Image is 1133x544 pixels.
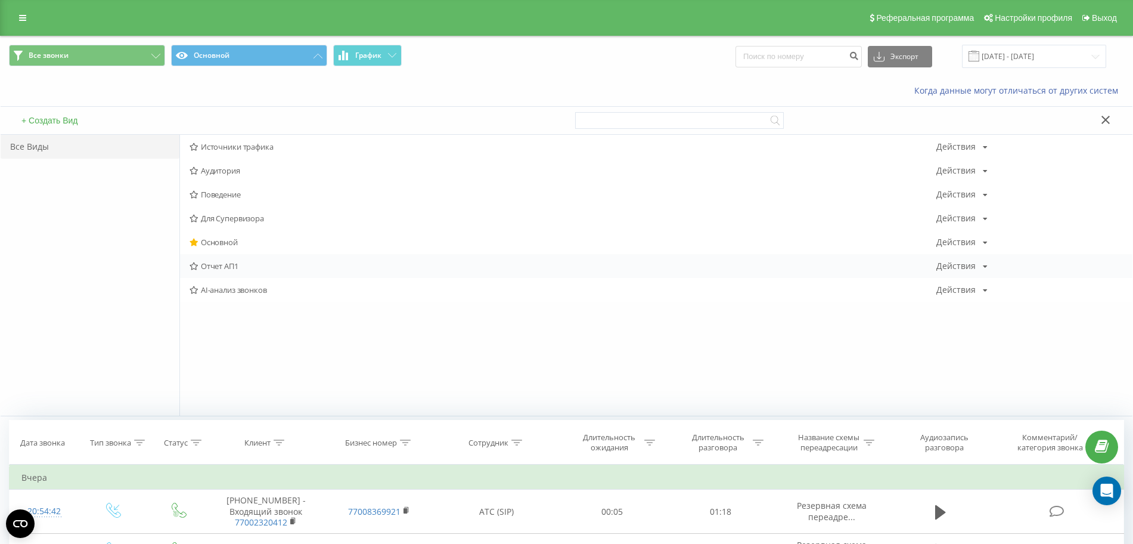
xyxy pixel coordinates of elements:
div: Длительность ожидания [578,432,641,453]
button: Закрыть [1097,115,1115,127]
div: Длительность разговора [686,432,750,453]
span: Основной [190,238,936,246]
span: AI-анализ звонков [190,286,936,294]
span: Аудитория [190,166,936,175]
button: Все звонки [9,45,165,66]
span: Отчет АП1 [190,262,936,270]
span: Настройки профиля [995,13,1072,23]
a: 77002320412 [235,517,287,528]
button: Основной [171,45,327,66]
span: Для Супервизора [190,214,936,222]
div: Комментарий/категория звонка [1015,432,1085,453]
div: Все Виды [1,135,179,159]
div: Клиент [244,438,271,448]
span: Все звонки [29,51,69,60]
div: Open Intercom Messenger [1092,477,1121,505]
input: Поиск по номеру [735,46,862,67]
div: Дата звонка [20,438,65,448]
div: Статус [164,438,188,448]
div: Действия [936,143,976,151]
div: Сотрудник [468,438,508,448]
div: Действия [936,190,976,199]
td: 01:18 [666,490,775,534]
span: Резервная схема переадре... [797,500,867,522]
td: 00:05 [558,490,667,534]
td: [PHONE_NUMBER] - Входящий звонок [209,490,322,534]
a: 77008369921 [348,506,401,517]
div: Действия [936,238,976,246]
span: Поведение [190,190,936,199]
div: Действия [936,286,976,294]
div: Бизнес номер [345,438,397,448]
div: Тип звонка [90,438,131,448]
span: График [355,51,381,60]
span: Реферальная программа [876,13,974,23]
button: График [333,45,402,66]
div: Название схемы переадресации [797,432,861,453]
button: Экспорт [868,46,932,67]
span: Источники трафика [190,143,936,151]
button: Open CMP widget [6,509,35,538]
div: Действия [936,214,976,222]
div: Действия [936,262,976,270]
td: АТС (SIP) [436,490,557,534]
span: Выход [1092,13,1117,23]
a: Когда данные могут отличаться от других систем [914,85,1124,96]
button: + Создать Вид [18,115,82,126]
td: Вчера [10,466,1124,490]
div: Действия [936,166,976,175]
div: Аудиозапись разговора [906,432,983,453]
div: 20:54:42 [21,500,67,523]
